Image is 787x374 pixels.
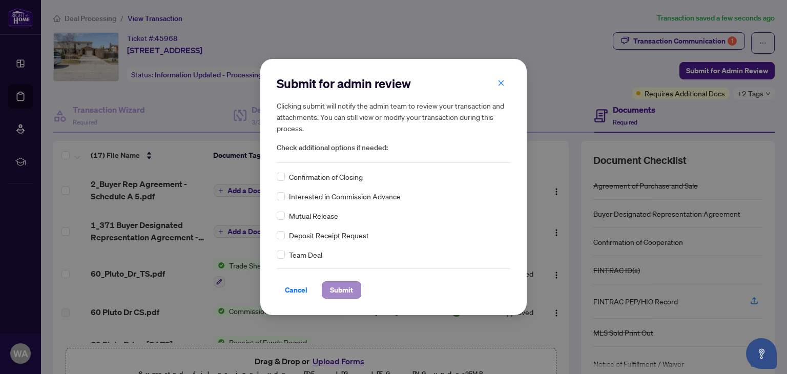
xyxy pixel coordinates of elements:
[289,230,369,241] span: Deposit Receipt Request
[289,249,322,260] span: Team Deal
[289,171,363,182] span: Confirmation of Closing
[285,282,307,298] span: Cancel
[498,79,505,87] span: close
[277,75,510,92] h2: Submit for admin review
[277,281,316,299] button: Cancel
[330,282,353,298] span: Submit
[322,281,361,299] button: Submit
[289,191,401,202] span: Interested in Commission Advance
[289,210,338,221] span: Mutual Release
[277,100,510,134] h5: Clicking submit will notify the admin team to review your transaction and attachments. You can st...
[277,142,510,154] span: Check additional options if needed:
[746,338,777,369] button: Open asap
